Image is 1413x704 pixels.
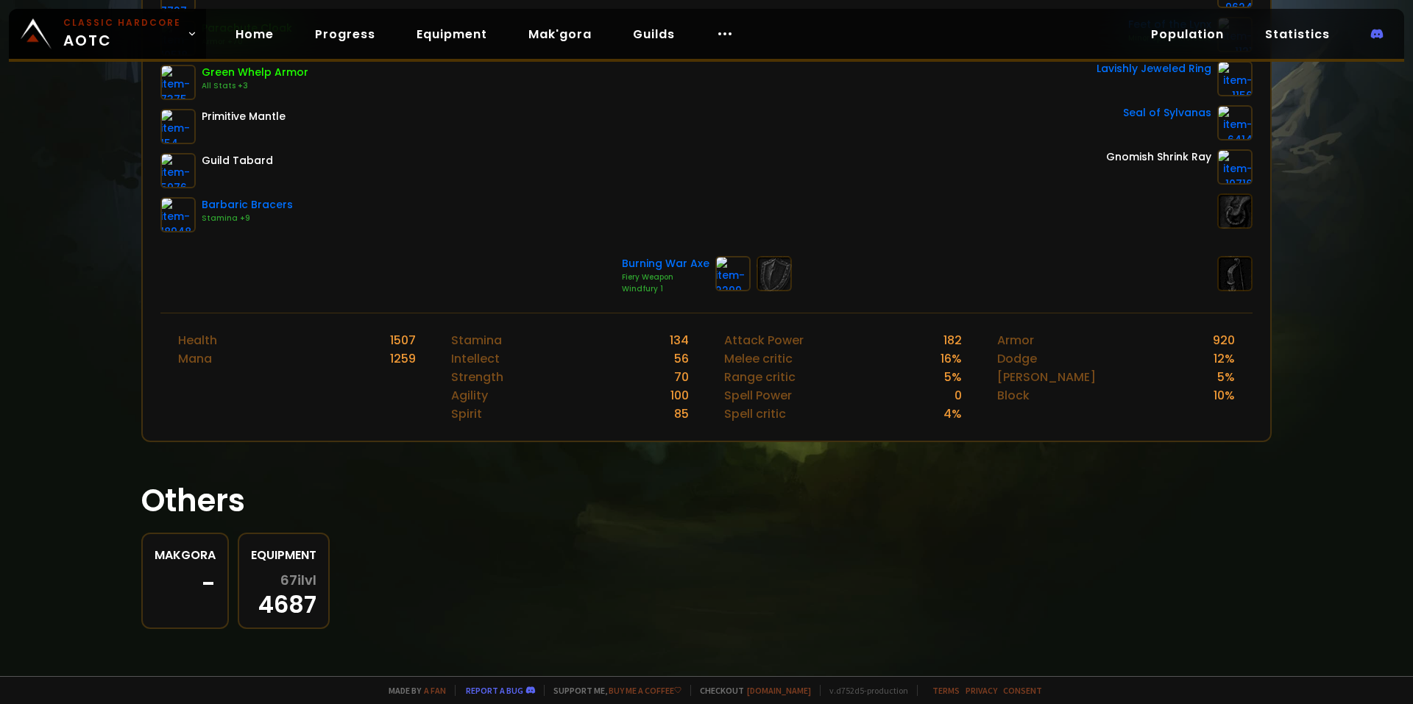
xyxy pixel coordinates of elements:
div: Mana [178,349,212,368]
div: Melee critic [724,349,793,368]
div: Windfury 1 [622,283,709,295]
a: Buy me a coffee [609,685,681,696]
span: Made by [380,685,446,696]
a: [DOMAIN_NAME] [747,685,811,696]
a: Privacy [966,685,997,696]
div: Stamina [451,331,502,349]
div: Armor [997,331,1034,349]
div: Strength [451,368,503,386]
span: AOTC [63,16,181,51]
div: 1259 [390,349,416,368]
div: 920 [1213,331,1235,349]
a: Mak'gora [517,19,603,49]
div: All Stats +3 [202,80,308,92]
span: 67 ilvl [280,573,316,588]
div: 4 % [943,405,962,423]
div: - [155,573,216,595]
div: Fiery Weapon [622,271,709,283]
a: Equipment67ilvl4687 [238,533,330,629]
div: Makgora [155,546,216,564]
div: Range critic [724,368,796,386]
div: Health [178,331,217,349]
a: Terms [932,685,960,696]
div: 100 [670,386,689,405]
div: 4687 [251,573,316,616]
a: Report a bug [466,685,523,696]
div: Block [997,386,1030,405]
div: Spell Power [724,386,792,405]
div: 134 [670,331,689,349]
div: 0 [955,386,962,405]
img: item-18948 [160,197,196,232]
div: Lavishly Jeweled Ring [1097,61,1211,77]
div: Dodge [997,349,1037,368]
a: Equipment [405,19,499,49]
img: item-10716 [1217,149,1253,185]
img: item-7375 [160,65,196,100]
div: Gnomish Shrink Ray [1106,149,1211,165]
div: Green Whelp Armor [202,65,308,80]
div: Spell critic [724,405,786,423]
a: Statistics [1253,19,1342,49]
div: 56 [674,349,689,368]
div: Guild Tabard [202,153,273,168]
a: Progress [303,19,387,49]
div: Equipment [251,546,316,564]
a: Population [1139,19,1236,49]
div: 70 [674,368,689,386]
div: 10 % [1214,386,1235,405]
div: Stamina +9 [202,213,293,224]
div: Seal of Sylvanas [1123,105,1211,121]
a: Consent [1003,685,1042,696]
div: 85 [674,405,689,423]
div: Agility [451,386,488,405]
img: item-6414 [1217,105,1253,141]
img: item-2299 [715,256,751,291]
a: Guilds [621,19,687,49]
a: Makgora- [141,533,229,629]
div: 16 % [941,349,962,368]
div: Primitive Mantle [202,109,286,124]
div: Barbaric Bracers [202,197,293,213]
div: 5 % [944,368,962,386]
img: item-5976 [160,153,196,188]
span: Checkout [690,685,811,696]
div: Burning War Axe [622,256,709,271]
div: Spirit [451,405,482,423]
a: a fan [424,685,446,696]
img: item-1156 [1217,61,1253,96]
small: Classic Hardcore [63,16,181,29]
h1: Others [141,477,1272,524]
span: Support me, [544,685,681,696]
div: [PERSON_NAME] [997,368,1096,386]
div: Attack Power [724,331,804,349]
div: Intellect [451,349,500,368]
a: Home [224,19,286,49]
div: 5 % [1217,368,1235,386]
span: v. d752d5 - production [820,685,908,696]
div: 1507 [390,331,416,349]
img: item-154 [160,109,196,144]
div: 12 % [1214,349,1235,368]
a: Classic HardcoreAOTC [9,9,206,59]
div: 182 [943,331,962,349]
